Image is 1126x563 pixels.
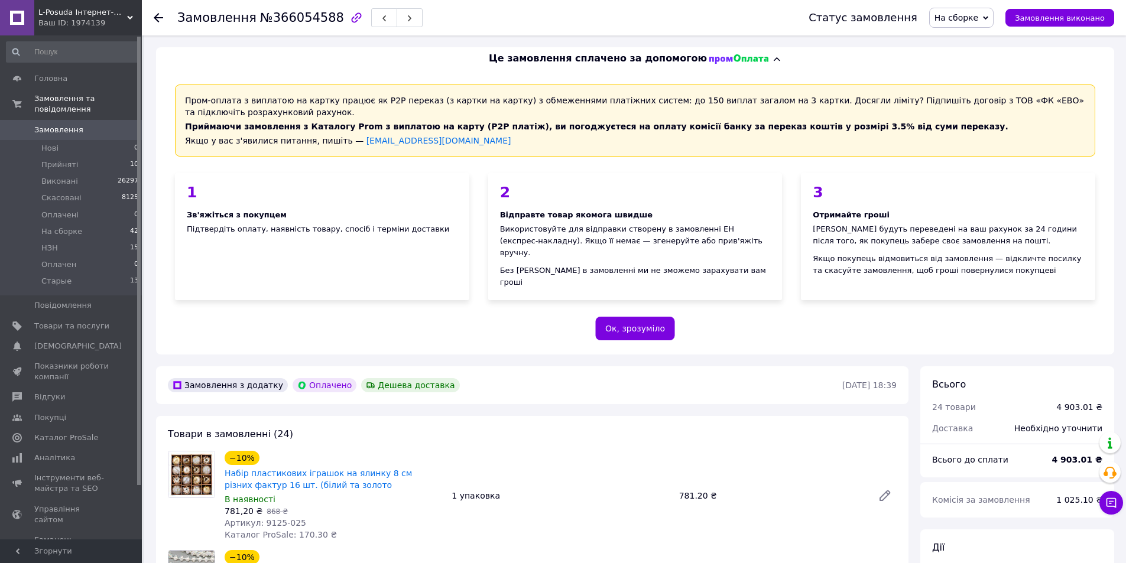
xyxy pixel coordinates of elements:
[489,52,707,66] span: Це замовлення сплачено за допомогою
[34,361,109,382] span: Показники роботи компанії
[500,223,771,259] div: Використовуйте для відправки створену в замовленні ЕН (експрес-накладну). Якщо її немає — згенеру...
[34,453,75,463] span: Аналітика
[813,253,1083,276] div: Якщо покупець відмовиться від замовлення — відкличте посилку та скасуйте замовлення, щоб гроші по...
[500,210,653,219] span: Відправте товар якомога швидше
[185,135,1085,147] div: Якщо у вас з'явилися питання, пишіть —
[1007,415,1109,441] div: Необхідно уточнити
[34,73,67,84] span: Головна
[225,506,262,516] span: 781,20 ₴
[34,504,109,525] span: Управління сайтом
[168,428,293,440] span: Товари в замовленні (24)
[809,12,917,24] div: Статус замовлення
[187,185,457,200] div: 1
[41,259,76,270] span: Оплачен
[41,160,78,170] span: Прийняті
[932,379,966,390] span: Всього
[225,530,337,539] span: Каталог ProSale: 170.30 ₴
[34,392,65,402] span: Відгуки
[41,226,82,237] span: На сборке
[932,455,1008,464] span: Всього до сплати
[34,473,109,494] span: Інструменти веб-майстра та SEO
[41,143,59,154] span: Нові
[293,378,356,392] div: Оплачено
[1015,14,1105,22] span: Замовлення виконано
[175,173,469,300] div: Підтвердіть оплату, наявність товару, спосіб і терміни доставки
[130,276,138,287] span: 13
[932,424,973,433] span: Доставка
[38,7,127,18] span: L-Posuda Інтернет-магазин посуду та декору
[41,176,78,187] span: Виконані
[1056,495,1102,505] span: 1 025.10 ₴
[1052,455,1102,464] b: 4 903.01 ₴
[813,210,890,219] span: Отримайте гроші
[41,210,79,220] span: Оплачені
[1056,401,1102,413] div: 4 903.01 ₴
[225,451,259,465] div: −10%
[260,11,344,25] span: №366054588
[185,122,1008,131] span: Приймаючи замовлення з Каталогу Prom з виплатою на карту (Р2Р платіж), ви погоджуєтеся на оплату ...
[225,468,412,490] a: Набір пластикових іграшок на ялинку 8 см різних фактур 16 шт. (білий та золото
[118,176,138,187] span: 26297
[1099,491,1123,515] button: Чат з покупцем
[813,185,1083,200] div: 3
[34,412,66,423] span: Покупці
[225,518,306,528] span: Артикул: 9125-025
[168,378,288,392] div: Замовлення з додатку
[41,276,72,287] span: Старые
[175,84,1095,157] div: Пром-оплата з виплатою на картку працює як P2P переказ (з картки на картку) з обмеженнями платіжн...
[34,341,122,352] span: [DEMOGRAPHIC_DATA]
[41,193,82,203] span: Скасовані
[168,451,215,497] img: Набір пластикових іграшок на ялинку 8 см різних фактур 16 шт. (білий та золото
[34,125,83,135] span: Замовлення
[932,495,1030,505] span: Комісія за замовлення
[366,136,511,145] a: [EMAIL_ADDRESS][DOMAIN_NAME]
[674,487,868,504] div: 781.20 ₴
[134,210,138,220] span: 0
[177,11,257,25] span: Замовлення
[34,432,98,443] span: Каталог ProSale
[34,535,109,556] span: Гаманець компанії
[267,507,288,516] span: 868 ₴
[934,13,978,22] span: На сборке
[134,143,138,154] span: 0
[500,265,771,288] div: Без [PERSON_NAME] в замовленні ми не зможемо зарахувати вам гроші
[6,41,139,63] input: Пошук
[873,484,897,507] a: Редагувати
[38,18,142,28] div: Ваш ID: 1974139
[41,243,58,253] span: НЗН
[813,223,1083,247] div: [PERSON_NAME] будуть переведені на ваш рахунок за 24 години після того, як покупець забере своє з...
[130,243,138,253] span: 15
[1005,9,1114,27] button: Замовлення виконано
[361,378,459,392] div: Дешева доставка
[595,317,675,340] button: Ок, зрозуміло
[122,193,138,203] span: 8125
[130,160,138,170] span: 10
[225,494,275,504] span: В наявності
[842,380,897,390] time: [DATE] 18:39
[500,185,771,200] div: 2
[34,300,92,311] span: Повідомлення
[134,259,138,270] span: 0
[34,321,109,331] span: Товари та послуги
[187,210,287,219] span: Зв'яжіться з покупцем
[932,402,976,412] span: 24 товари
[130,226,138,237] span: 42
[34,93,142,115] span: Замовлення та повідомлення
[932,542,945,553] span: Дії
[154,12,163,24] div: Повернутися назад
[447,487,674,504] div: 1 упаковка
